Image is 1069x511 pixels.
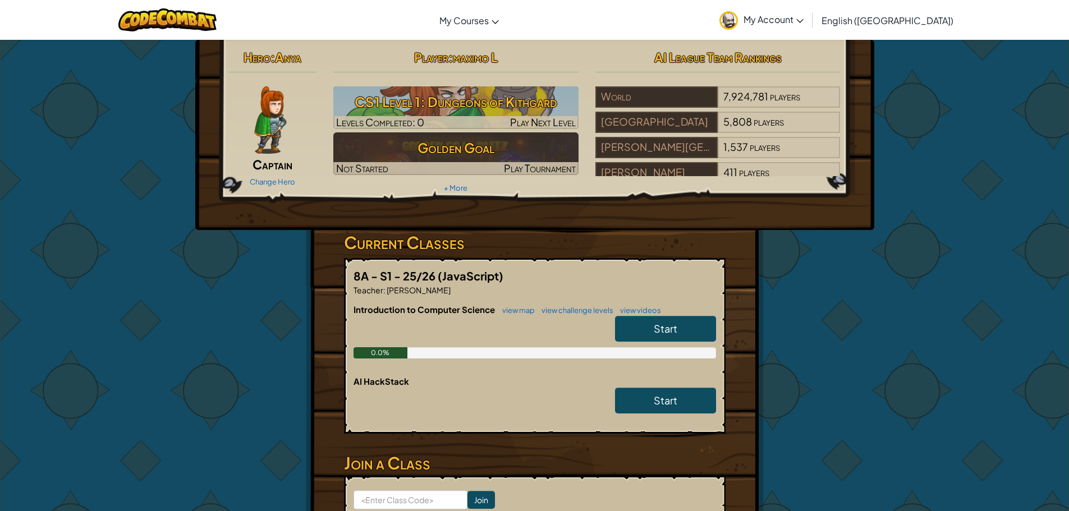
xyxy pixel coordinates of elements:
[750,140,780,153] span: players
[333,135,579,160] h3: Golden Goal
[336,116,424,128] span: Levels Completed: 0
[536,306,613,315] a: view challenge levels
[467,491,495,509] input: Join
[654,394,677,407] span: Start
[723,115,752,128] span: 5,808
[354,304,497,315] span: Introduction to Computer Science
[497,306,535,315] a: view map
[344,450,726,476] h3: Join a Class
[414,49,448,65] span: Player
[714,2,809,38] a: My Account
[333,132,579,175] img: Golden Goal
[723,140,748,153] span: 1,537
[333,86,579,129] img: CS1 Level 1: Dungeons of Kithgard
[595,162,718,183] div: [PERSON_NAME]
[333,89,579,114] h3: CS1 Level 1: Dungeons of Kithgard
[448,49,453,65] span: :
[595,97,841,110] a: World7,924,781players
[615,388,716,413] a: Start
[386,285,451,295] span: [PERSON_NAME]
[510,116,576,128] span: Play Next Level
[504,162,576,174] span: Play Tournament
[595,112,718,133] div: [GEOGRAPHIC_DATA]
[270,49,275,65] span: :
[354,269,438,283] span: 8A - S1 - 25/26
[723,90,768,103] span: 7,924,781
[816,5,959,35] a: English ([GEOGRAPHIC_DATA])
[744,13,804,25] span: My Account
[614,306,661,315] a: view videos
[595,137,718,158] div: [PERSON_NAME][GEOGRAPHIC_DATA]
[754,115,784,128] span: players
[354,347,408,358] div: 0.0%
[333,132,579,175] a: Golden GoalNot StartedPlay Tournament
[822,15,953,26] span: English ([GEOGRAPHIC_DATA])
[595,148,841,160] a: [PERSON_NAME][GEOGRAPHIC_DATA]1,537players
[439,15,489,26] span: My Courses
[354,376,409,386] span: AI HackStack
[344,230,726,255] h3: Current Classes
[719,11,738,30] img: avatar
[354,285,383,295] span: Teacher
[654,49,782,65] span: AI League Team Rankings
[770,90,800,103] span: players
[453,49,498,65] span: maximo L
[250,177,295,186] a: Change Hero
[118,8,217,31] img: CodeCombat logo
[434,5,504,35] a: My Courses
[383,285,386,295] span: :
[438,269,503,283] span: (JavaScript)
[244,49,270,65] span: Hero
[336,162,388,174] span: Not Started
[253,156,292,172] span: Captain
[254,86,286,154] img: captain-pose.png
[595,122,841,135] a: [GEOGRAPHIC_DATA]5,808players
[723,165,737,178] span: 411
[595,86,718,108] div: World
[275,49,301,65] span: Anya
[444,183,467,192] a: + More
[333,86,579,129] a: Play Next Level
[595,173,841,186] a: [PERSON_NAME]411players
[654,322,677,335] span: Start
[739,165,769,178] span: players
[354,490,467,509] input: <Enter Class Code>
